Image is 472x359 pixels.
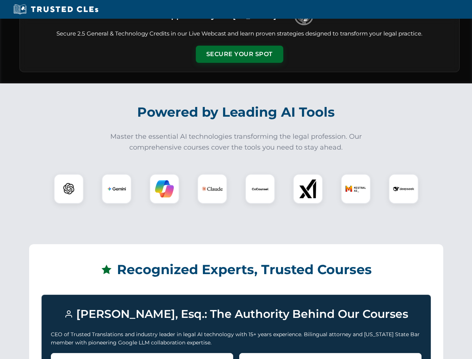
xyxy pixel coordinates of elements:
[393,178,414,199] img: DeepSeek Logo
[54,174,84,204] div: ChatGPT
[102,174,132,204] div: Gemini
[41,257,431,283] h2: Recognized Experts, Trusted Courses
[155,179,174,198] img: Copilot Logo
[51,304,422,324] h3: [PERSON_NAME], Esq.: The Authority Behind Our Courses
[345,178,366,199] img: Mistral AI Logo
[202,178,223,199] img: Claude Logo
[58,178,80,200] img: ChatGPT Logo
[341,174,371,204] div: Mistral AI
[149,174,179,204] div: Copilot
[251,179,269,198] img: CoCounsel Logo
[107,179,126,198] img: Gemini Logo
[293,174,323,204] div: xAI
[105,131,367,153] p: Master the essential AI technologies transforming the legal profession. Our comprehensive courses...
[196,46,283,63] button: Secure Your Spot
[29,30,450,38] p: Secure 2.5 General & Technology Credits in our Live Webcast and learn proven strategies designed ...
[11,4,101,15] img: Trusted CLEs
[29,99,443,125] h2: Powered by Leading AI Tools
[299,179,317,198] img: xAI Logo
[389,174,419,204] div: DeepSeek
[51,330,422,347] p: CEO of Trusted Translations and industry leader in legal AI technology with 15+ years experience....
[245,174,275,204] div: CoCounsel
[197,174,227,204] div: Claude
